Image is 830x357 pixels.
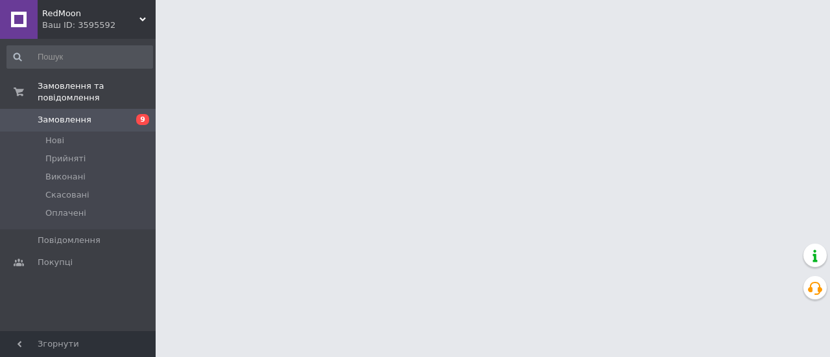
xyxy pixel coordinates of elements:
[45,135,64,146] span: Нові
[42,8,139,19] span: RedMoon
[38,114,91,126] span: Замовлення
[45,153,86,165] span: Прийняті
[45,171,86,183] span: Виконані
[38,257,73,268] span: Покупці
[42,19,156,31] div: Ваш ID: 3595592
[38,235,101,246] span: Повідомлення
[136,114,149,125] span: 9
[45,207,86,219] span: Оплачені
[6,45,153,69] input: Пошук
[38,80,156,104] span: Замовлення та повідомлення
[45,189,89,201] span: Скасовані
